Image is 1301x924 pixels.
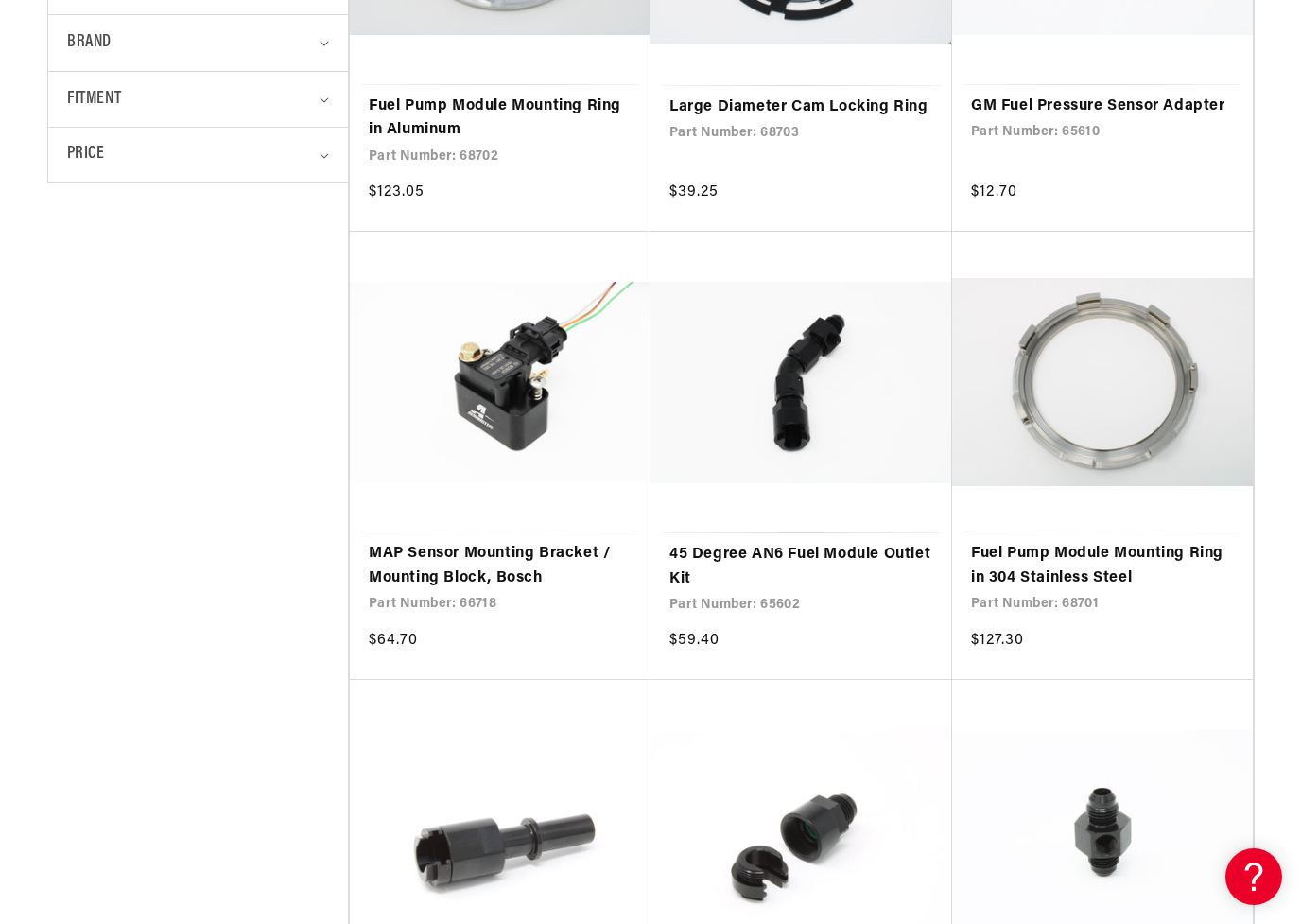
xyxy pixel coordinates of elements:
[67,72,329,128] summary: Fitment (0 selected)
[369,95,632,143] a: Fuel Pump Module Mounting Ring in Aluminum
[67,142,104,167] span: Price
[971,542,1234,590] a: Fuel Pump Module Mounting Ring in 304 Stainless Steel
[971,95,1234,119] a: GM Fuel Pressure Sensor Adapter
[67,128,329,182] summary: Price
[369,542,632,590] a: MAP Sensor Mounting Bracket / Mounting Block, Bosch
[67,15,329,71] summary: Brand (0 selected)
[67,86,121,113] span: Fitment
[67,29,112,57] span: Brand
[669,96,933,120] a: Large Diameter Cam Locking Ring
[669,543,933,591] a: 45 Degree AN6 Fuel Module Outlet Kit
